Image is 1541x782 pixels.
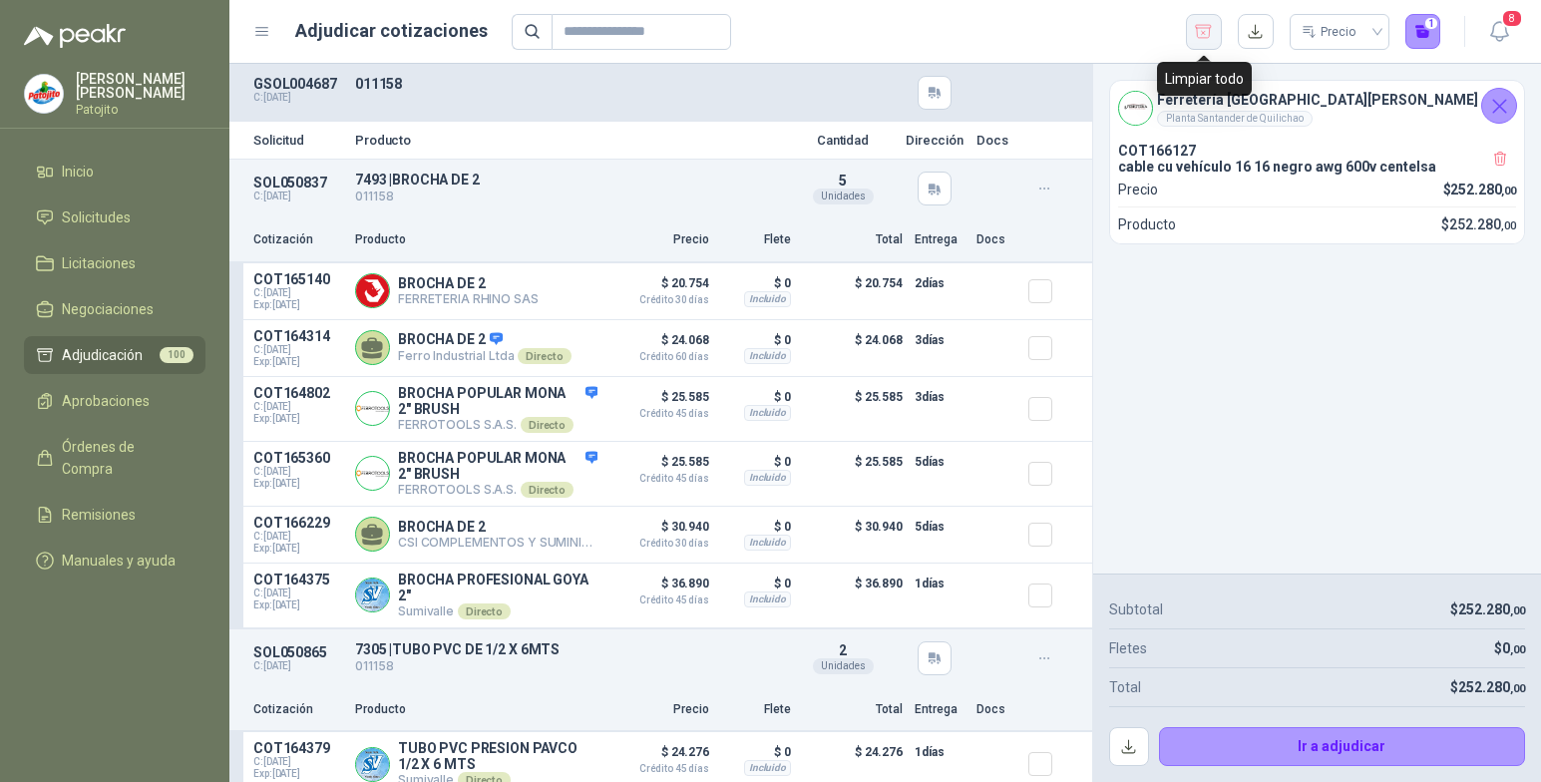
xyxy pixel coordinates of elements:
[1450,182,1516,197] span: 252.280
[839,173,847,189] span: 5
[253,401,343,413] span: C: [DATE]
[253,768,343,780] span: Exp: [DATE]
[1109,637,1147,659] p: Fletes
[1458,679,1525,695] span: 252.280
[253,385,343,401] p: COT164802
[355,172,781,188] p: 7493 | BROCHA DE 2
[609,409,709,419] span: Crédito 45 días
[398,331,572,349] p: BROCHA DE 2
[398,385,597,417] p: BROCHA POPULAR MONA 2" BRUSH
[803,515,903,555] p: $ 30.940
[24,496,205,534] a: Remisiones
[24,244,205,282] a: Licitaciones
[1494,637,1525,659] p: $
[398,535,597,551] p: CSI COMPLEMENTOS Y SUMINISTROS INDUSTRIALES SAS
[355,76,781,92] p: 011158
[721,515,791,539] p: $ 0
[1510,682,1525,695] span: ,00
[915,271,964,295] p: 2 días
[721,328,791,352] p: $ 0
[1450,598,1525,620] p: $
[398,450,597,482] p: BROCHA POPULAR MONA 2" BRUSH
[1458,601,1525,617] span: 252.280
[398,291,539,306] p: FERRETERIA RHINO SAS
[253,450,343,466] p: COT165360
[253,466,343,478] span: C: [DATE]
[609,740,709,774] p: $ 24.276
[253,175,343,191] p: SOL050837
[398,348,572,364] p: Ferro Industrial Ltda
[915,328,964,352] p: 3 días
[609,295,709,305] span: Crédito 30 días
[1449,216,1516,232] span: 252.280
[803,700,903,719] p: Total
[253,543,343,555] span: Exp: [DATE]
[803,230,903,249] p: Total
[253,328,343,344] p: COT164314
[398,572,597,603] p: BROCHA PROFESIONAL GOYA 2"
[62,436,187,480] span: Órdenes de Compra
[76,72,205,100] p: [PERSON_NAME] [PERSON_NAME]
[253,344,343,356] span: C: [DATE]
[976,230,1016,249] p: Docs
[915,230,964,249] p: Entrega
[609,595,709,605] span: Crédito 45 días
[976,700,1016,719] p: Docs
[398,603,597,619] p: Sumivalle
[253,356,343,368] span: Exp: [DATE]
[25,75,63,113] img: Company Logo
[915,450,964,474] p: 5 días
[803,328,903,368] p: $ 24.068
[721,385,791,409] p: $ 0
[253,478,343,490] span: Exp: [DATE]
[1510,643,1525,656] span: ,00
[1443,179,1517,200] p: $
[1110,81,1524,135] div: Company LogoFerretería [GEOGRAPHIC_DATA][PERSON_NAME]Planta Santander de Quilichao
[24,24,126,48] img: Logo peakr
[1501,9,1523,28] span: 8
[721,740,791,764] p: $ 0
[521,482,574,498] div: Directo
[518,348,571,364] div: Directo
[1501,185,1516,197] span: ,00
[915,515,964,539] p: 5 días
[1109,676,1141,698] p: Total
[744,470,791,486] div: Incluido
[1157,62,1252,96] div: Limpiar todo
[398,482,597,498] p: FERROTOOLS S.A.S.
[253,515,343,531] p: COT166229
[62,206,131,228] span: Solicitudes
[744,405,791,421] div: Incluido
[915,385,964,409] p: 3 días
[1450,676,1525,698] p: $
[609,572,709,605] p: $ 36.890
[721,230,791,249] p: Flete
[253,230,343,249] p: Cotización
[1118,159,1516,175] p: cable cu vehículo 16 16 negro awg 600v centelsa
[24,290,205,328] a: Negociaciones
[355,230,597,249] p: Producto
[253,76,343,92] p: GSOL004687
[609,474,709,484] span: Crédito 45 días
[253,740,343,756] p: COT164379
[803,271,903,311] p: $ 20.754
[295,17,488,45] h1: Adjudicar cotizaciones
[458,603,511,619] div: Directo
[1481,88,1517,124] button: Cerrar
[253,587,343,599] span: C: [DATE]
[398,740,597,772] p: TUBO PVC PRESION PAVCO 1/2 X 6 MTS
[609,450,709,484] p: $ 25.585
[839,642,847,658] span: 2
[1118,179,1158,200] p: Precio
[356,392,389,425] img: Company Logo
[609,515,709,549] p: $ 30.940
[721,450,791,474] p: $ 0
[62,390,150,412] span: Aprobaciones
[253,660,343,672] p: C: [DATE]
[355,188,781,206] p: 011158
[721,572,791,595] p: $ 0
[253,287,343,299] span: C: [DATE]
[1109,598,1163,620] p: Subtotal
[744,760,791,776] div: Incluido
[253,531,343,543] span: C: [DATE]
